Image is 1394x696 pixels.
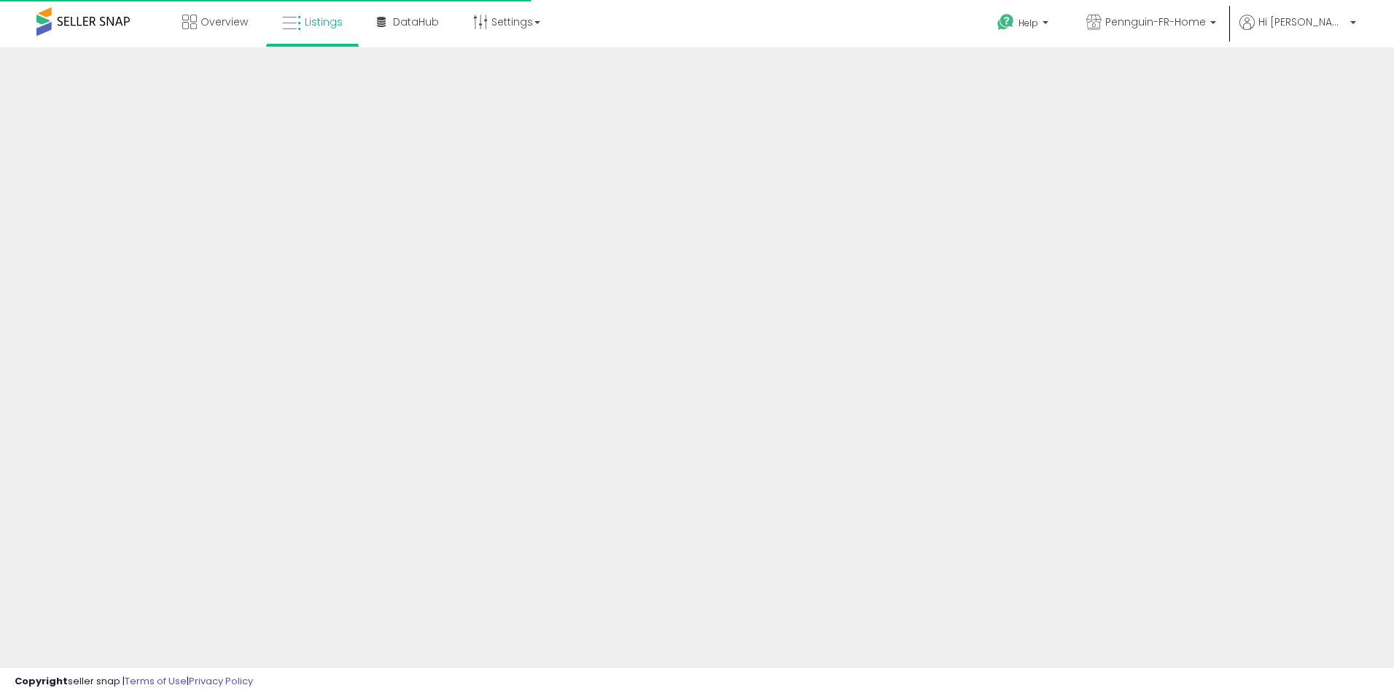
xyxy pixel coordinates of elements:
span: Hi [PERSON_NAME] [1258,15,1346,29]
span: DataHub [393,15,439,29]
a: Help [986,2,1063,47]
span: Pennguin-FR-Home [1105,15,1206,29]
span: Help [1019,17,1038,29]
i: Get Help [997,13,1015,31]
a: Hi [PERSON_NAME] [1239,15,1356,47]
span: Listings [305,15,343,29]
span: Overview [200,15,248,29]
